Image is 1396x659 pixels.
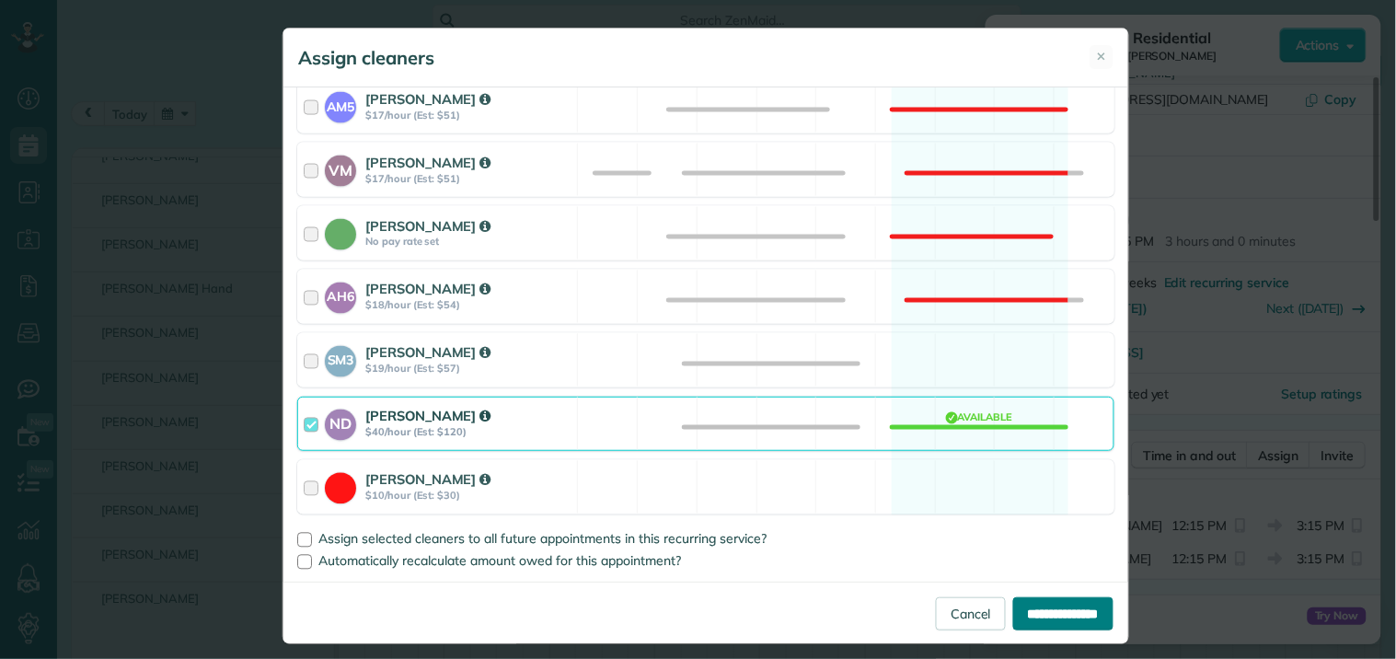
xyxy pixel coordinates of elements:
strong: No pay rate set [365,236,571,249]
strong: $19/hour (Est: $57) [365,363,571,376]
strong: $10/hour (Est: $30) [365,490,571,503]
strong: [PERSON_NAME] [365,217,490,235]
strong: [PERSON_NAME] [365,408,490,425]
strong: [PERSON_NAME] [365,281,490,298]
strong: $17/hour (Est: $51) [365,172,571,185]
strong: AH6 [325,283,356,307]
a: Cancel [936,597,1006,630]
strong: [PERSON_NAME] [365,471,490,489]
strong: $40/hour (Est: $120) [365,426,571,439]
strong: [PERSON_NAME] [365,154,490,171]
strong: $17/hour (Est: $51) [365,109,571,121]
strong: [PERSON_NAME] [365,344,490,362]
strong: ND [325,410,356,435]
strong: [PERSON_NAME] [365,90,490,108]
span: Assign selected cleaners to all future appointments in this recurring service? [318,531,767,548]
strong: AM5 [325,92,356,117]
span: Automatically recalculate amount owed for this appointment? [318,553,681,570]
h5: Assign cleaners [298,45,434,71]
span: ✕ [1097,48,1107,65]
strong: $18/hour (Est: $54) [365,299,571,312]
strong: SM3 [325,346,356,371]
strong: VM [325,156,356,181]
